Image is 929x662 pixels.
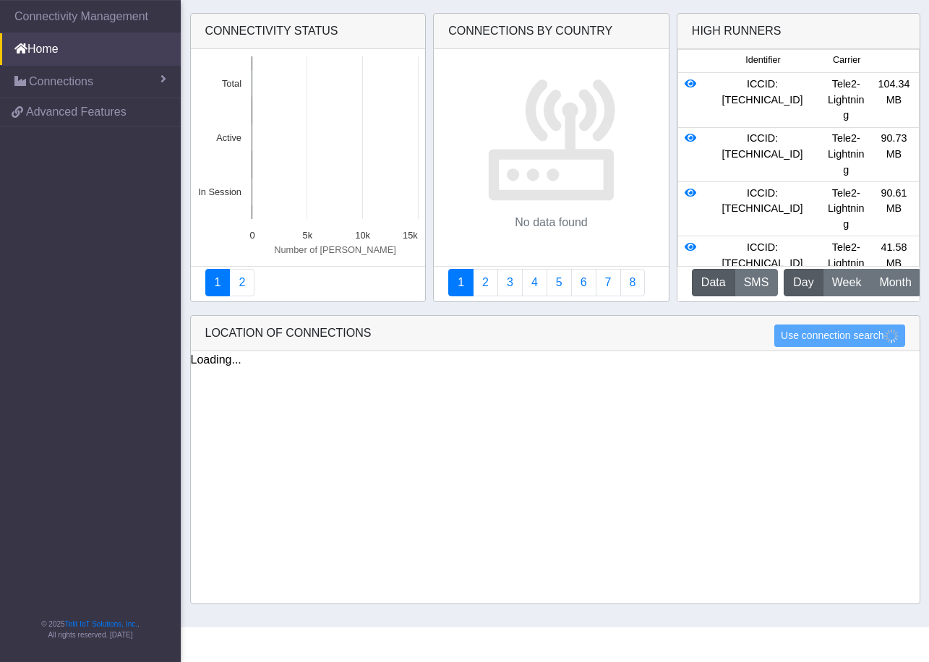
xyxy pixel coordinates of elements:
[26,103,127,121] span: Advanced Features
[229,269,254,296] a: Deployment status
[870,240,917,287] div: 41.58 MB
[823,269,871,296] button: Week
[274,244,396,255] text: Number of [PERSON_NAME]
[879,274,911,291] span: Month
[221,78,241,89] text: Total
[822,77,870,124] div: Tele2-Lightning
[784,269,823,296] button: Day
[205,269,411,296] nav: Summary paging
[497,269,523,296] a: Usage per Country
[191,351,920,369] div: Loading...
[793,274,813,291] span: Day
[355,230,370,241] text: 10k
[774,324,904,347] button: Use connection search
[547,269,572,296] a: Usage by Carrier
[448,269,474,296] a: Connections By Country
[216,132,241,143] text: Active
[403,230,418,241] text: 15k
[870,186,917,233] div: 90.61 MB
[29,73,93,90] span: Connections
[884,329,899,343] img: loading
[191,316,920,351] div: LOCATION OF CONNECTIONS
[870,131,917,178] div: 90.73 MB
[703,77,822,124] div: ICCID: [TECHNICAL_ID]
[522,269,547,296] a: Connections By Carrier
[191,14,426,49] div: Connectivity status
[822,240,870,287] div: Tele2-Lightning
[735,269,779,296] button: SMS
[205,269,231,296] a: Connectivity status
[620,269,646,296] a: Not Connected for 30 days
[571,269,596,296] a: 14 Days Trend
[692,269,735,296] button: Data
[703,240,822,287] div: ICCID: [TECHNICAL_ID]
[596,269,621,296] a: Zero Session
[870,269,920,296] button: Month
[692,22,782,40] div: High Runners
[822,186,870,233] div: Tele2-Lightning
[434,14,669,49] div: Connections By Country
[703,131,822,178] div: ICCID: [TECHNICAL_ID]
[703,186,822,233] div: ICCID: [TECHNICAL_ID]
[745,53,780,67] span: Identifier
[833,53,860,67] span: Carrier
[65,620,137,628] a: Telit IoT Solutions, Inc.
[473,269,498,296] a: Carrier
[249,230,254,241] text: 0
[487,72,616,202] img: devices.svg
[832,274,862,291] span: Week
[448,269,654,296] nav: Summary paging
[822,131,870,178] div: Tele2-Lightning
[515,214,588,231] p: No data found
[302,230,312,241] text: 5k
[198,186,241,197] text: In Session
[870,77,917,124] div: 104.34 MB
